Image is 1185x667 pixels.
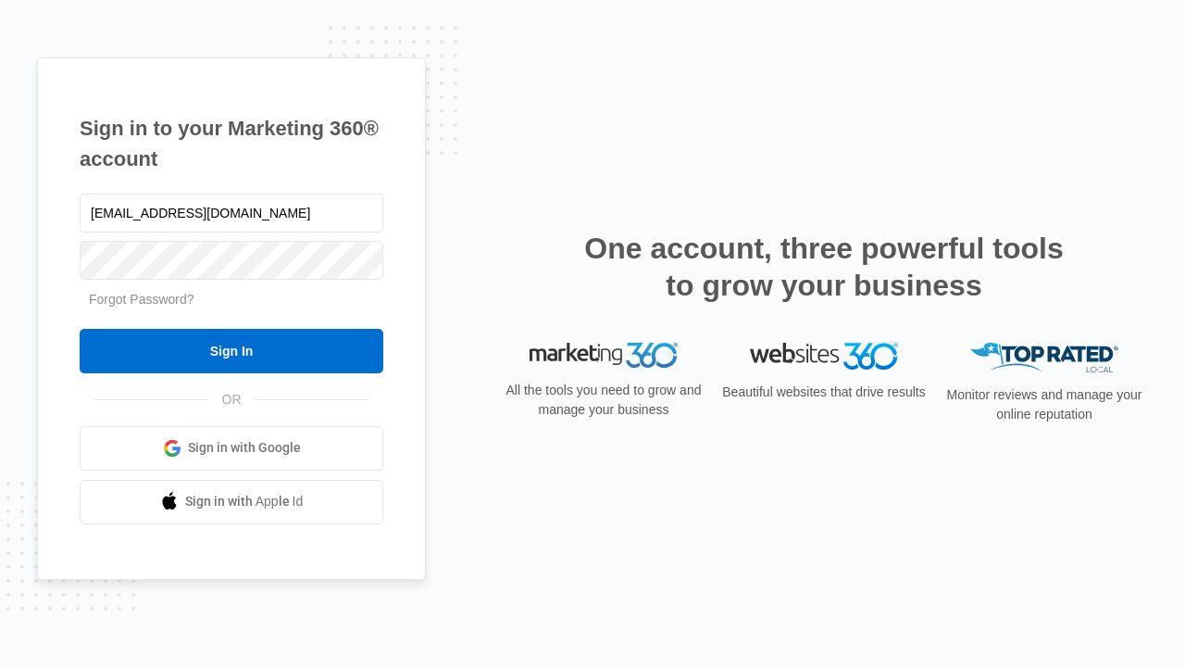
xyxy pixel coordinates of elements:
[970,343,1118,373] img: Top Rated Local
[188,438,301,458] span: Sign in with Google
[89,292,194,307] a: Forgot Password?
[209,390,255,409] span: OR
[80,329,383,373] input: Sign In
[80,194,383,233] input: Email
[80,113,383,174] h1: Sign in to your Marketing 360® account
[720,383,928,402] p: Beautiful websites that drive results
[530,343,678,369] img: Marketing 360
[500,381,707,420] p: All the tools you need to grow and manage your business
[185,492,304,511] span: Sign in with Apple Id
[750,343,898,370] img: Websites 360
[80,426,383,471] a: Sign in with Google
[579,230,1069,304] h2: One account, three powerful tools to grow your business
[941,385,1148,424] p: Monitor reviews and manage your online reputation
[80,480,383,524] a: Sign in with Apple Id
